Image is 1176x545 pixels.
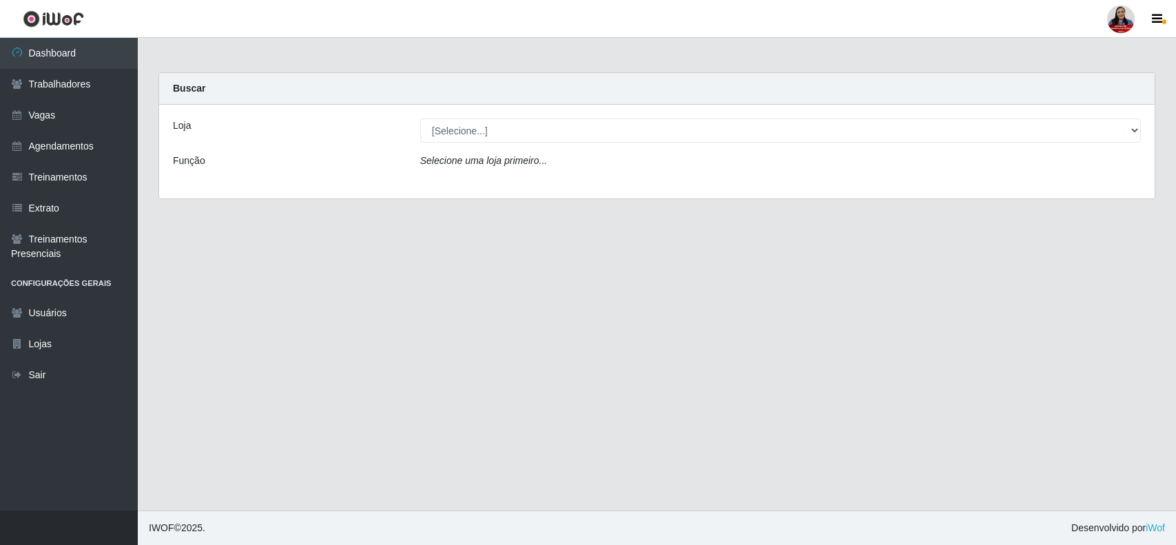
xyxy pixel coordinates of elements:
[173,119,191,133] label: Loja
[23,10,84,28] img: CoreUI Logo
[1071,521,1165,535] span: Desenvolvido por
[1146,522,1165,533] a: iWof
[420,155,547,166] i: Selecione uma loja primeiro...
[173,154,205,168] label: Função
[149,522,174,533] span: IWOF
[173,83,205,94] strong: Buscar
[149,521,205,535] span: © 2025 .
